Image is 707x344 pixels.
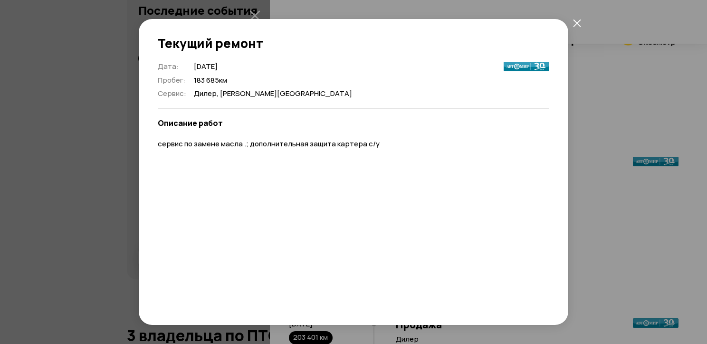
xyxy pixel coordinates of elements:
[158,118,549,128] h5: Описание работ
[158,75,186,85] span: Пробег :
[158,88,186,98] span: Сервис :
[568,14,585,31] button: закрыть
[158,139,549,149] p: сервис по замене масла .; дополнительная защита картера с/у
[158,61,179,71] span: Дата :
[194,62,352,72] span: [DATE]
[504,62,549,71] img: logo
[158,36,549,50] h2: Текущий ремонт
[194,76,352,86] span: 183 685 км
[194,89,352,99] span: Дилер, [PERSON_NAME][GEOGRAPHIC_DATA]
